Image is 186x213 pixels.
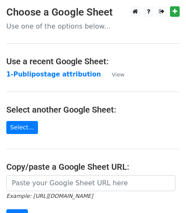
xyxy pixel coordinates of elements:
a: 1-Publipostage attribution [6,71,101,78]
small: View [112,71,124,78]
a: Select... [6,121,38,134]
h4: Copy/paste a Google Sheet URL: [6,162,180,172]
small: Example: [URL][DOMAIN_NAME] [6,193,93,199]
input: Paste your Google Sheet URL here [6,175,175,191]
h4: Use a recent Google Sheet: [6,56,180,66]
h4: Select another Google Sheet: [6,105,180,115]
p: Use one of the options below... [6,22,180,31]
a: View [103,71,124,78]
h3: Choose a Google Sheet [6,6,180,18]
